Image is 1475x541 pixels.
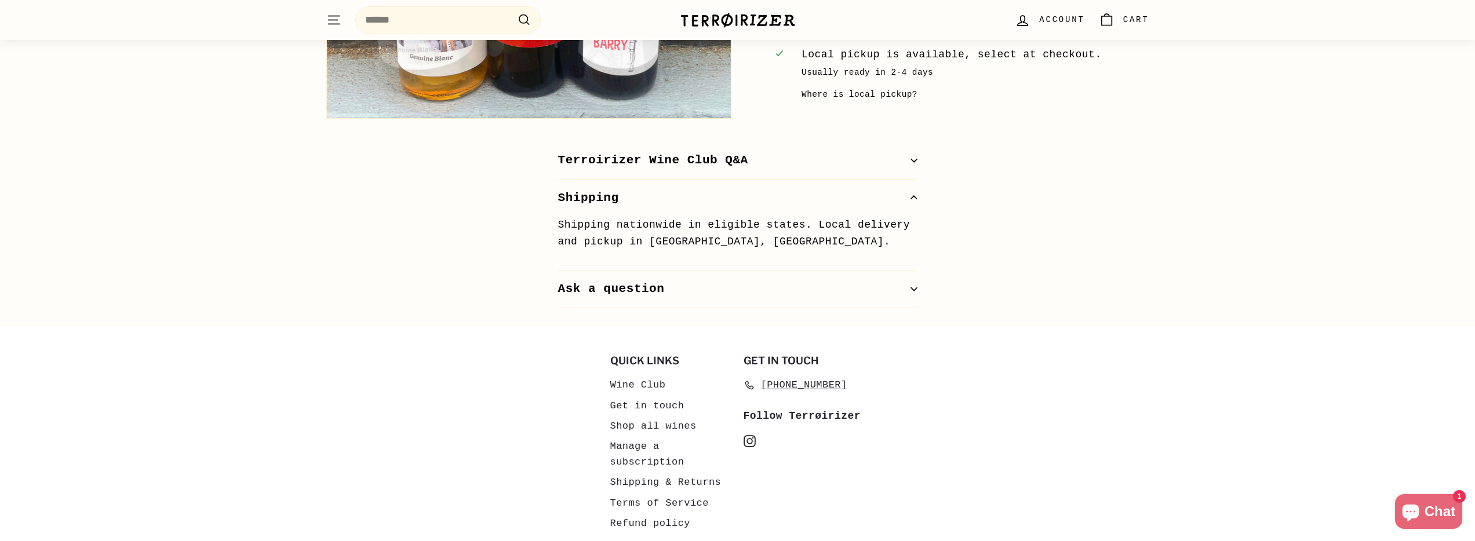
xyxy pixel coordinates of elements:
[1123,13,1149,26] span: Cart
[1092,3,1156,37] a: Cart
[1008,3,1091,37] a: Account
[761,377,847,393] span: [PHONE_NUMBER]
[610,436,732,472] a: Manage a subscription
[802,46,1143,63] div: Local pickup is available, select at checkout.
[610,355,732,367] h2: Quick links
[558,142,917,180] button: Terroirizer Wine Club Q&A
[744,375,847,395] a: [PHONE_NUMBER]
[1392,494,1466,532] inbox-online-store-chat: Shopify online store chat
[558,217,917,250] p: Shipping nationwide in eligible states. Local delivery and pickup in [GEOGRAPHIC_DATA], [GEOGRAPH...
[558,270,917,308] button: Ask a question
[802,88,917,101] div: Where is local pickup?
[610,513,690,533] a: Refund policy
[558,180,917,217] button: Shipping
[1039,13,1084,26] span: Account
[744,408,865,425] div: Follow Terrøirizer
[802,66,1143,79] p: Usually ready in 2-4 days
[610,493,709,513] a: Terms of Service
[610,416,697,436] a: Shop all wines
[610,375,666,395] a: Wine Club
[610,472,722,492] a: Shipping & Returns
[744,355,865,367] h2: Get in touch
[610,396,684,416] a: Get in touch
